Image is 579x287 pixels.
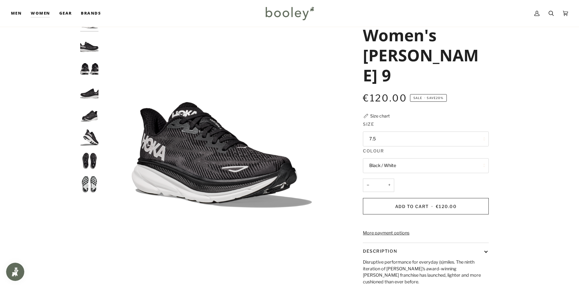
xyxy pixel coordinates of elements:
[363,92,407,104] span: €120.00
[80,36,98,54] img: Hoka Women's Clifton 9 Black / White - Booley Galway
[11,10,22,16] span: Men
[363,259,489,285] p: Disruptive performance for everyday (s)miles. The ninth iteration of [PERSON_NAME]'s award-winnin...
[6,263,24,281] iframe: Button to open loyalty program pop-up
[363,132,489,146] button: 7.5
[423,96,427,100] em: •
[363,179,373,192] button: −
[410,94,447,102] span: Save
[363,179,394,192] input: Quantity
[80,82,98,100] img: Hoka Women's Clifton 9 Black / White - Booley Galway
[263,5,316,22] img: Booley
[384,179,394,192] button: +
[363,198,489,214] button: Add to Cart • €120.00
[370,113,390,119] div: Size chart
[31,10,50,16] span: Women
[363,158,489,173] button: Black / White
[430,204,434,209] span: •
[363,148,384,154] span: Colour
[436,96,443,100] span: 20%
[395,204,429,209] span: Add to Cart
[413,96,422,100] span: Sale
[436,204,457,209] span: €120.00
[363,243,489,259] button: Description
[80,128,98,147] img: Hoka Women's Clifton 9 Black / White - Booley Galway
[80,175,98,193] img: Hoka Women's Clifton 9 Black / White - Booley Galway
[363,25,484,85] h1: Women's [PERSON_NAME] 9
[102,12,342,252] div: Hoka Women's Clifton 9 Black / White - Booley Galway
[363,121,374,127] span: Size
[81,10,101,16] span: Brands
[363,230,489,237] a: More payment options
[80,105,98,124] img: Hoka Women's Clifton 9 Black / White - Booley Galway
[80,152,98,170] img: Hoka Women's Clifton 9 Black / White - Booley Galway
[102,12,342,252] img: Hoka Women&#39;s Clifton 9 Black / White - Booley Galway
[80,59,98,77] img: Hoka Women's Clifton 9 Black / White - Booley Galway
[59,10,72,16] span: Gear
